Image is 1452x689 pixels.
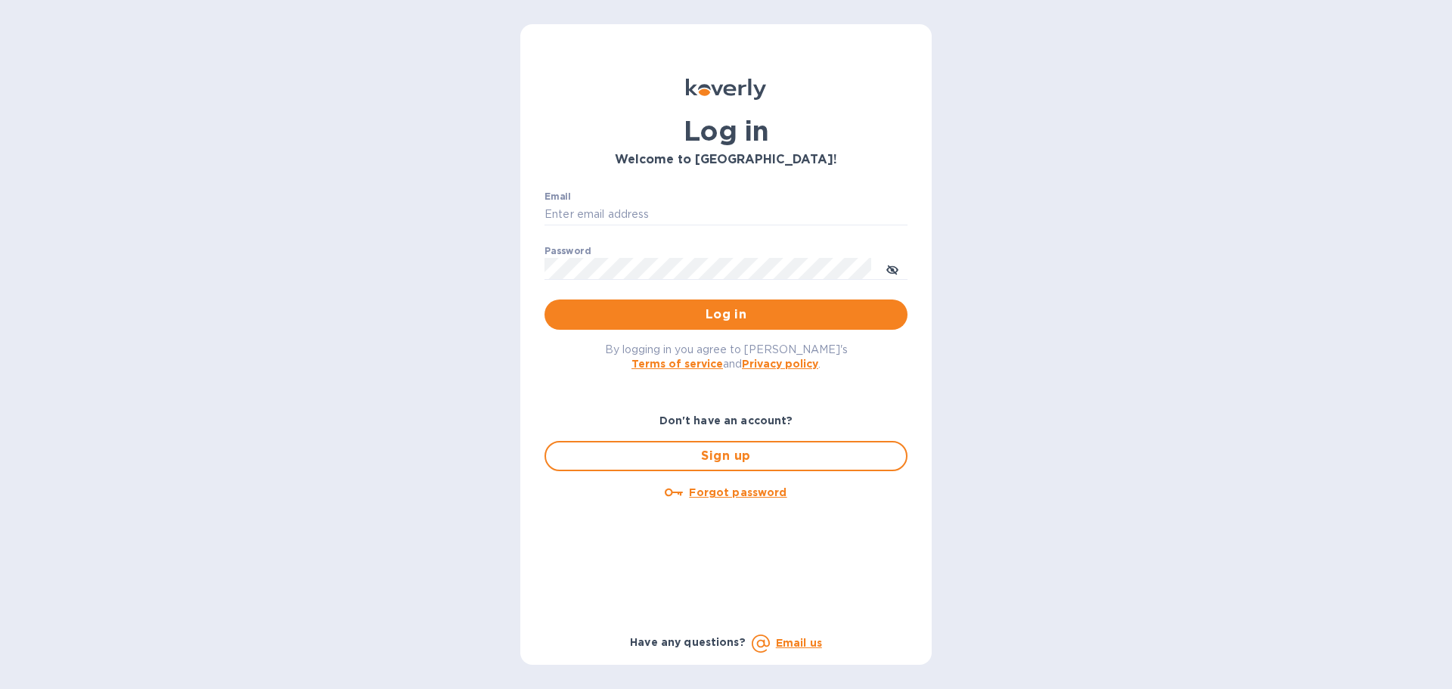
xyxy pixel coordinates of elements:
[659,414,793,427] b: Don't have an account?
[877,253,907,284] button: toggle password visibility
[689,486,786,498] u: Forgot password
[557,306,895,324] span: Log in
[605,343,848,370] span: By logging in you agree to [PERSON_NAME]'s and .
[544,192,571,201] label: Email
[544,115,907,147] h1: Log in
[630,636,746,648] b: Have any questions?
[544,153,907,167] h3: Welcome to [GEOGRAPHIC_DATA]!
[544,299,907,330] button: Log in
[544,203,907,226] input: Enter email address
[544,441,907,471] button: Sign up
[686,79,766,100] img: Koverly
[558,447,894,465] span: Sign up
[544,247,591,256] label: Password
[776,637,822,649] a: Email us
[631,358,723,370] a: Terms of service
[742,358,818,370] a: Privacy policy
